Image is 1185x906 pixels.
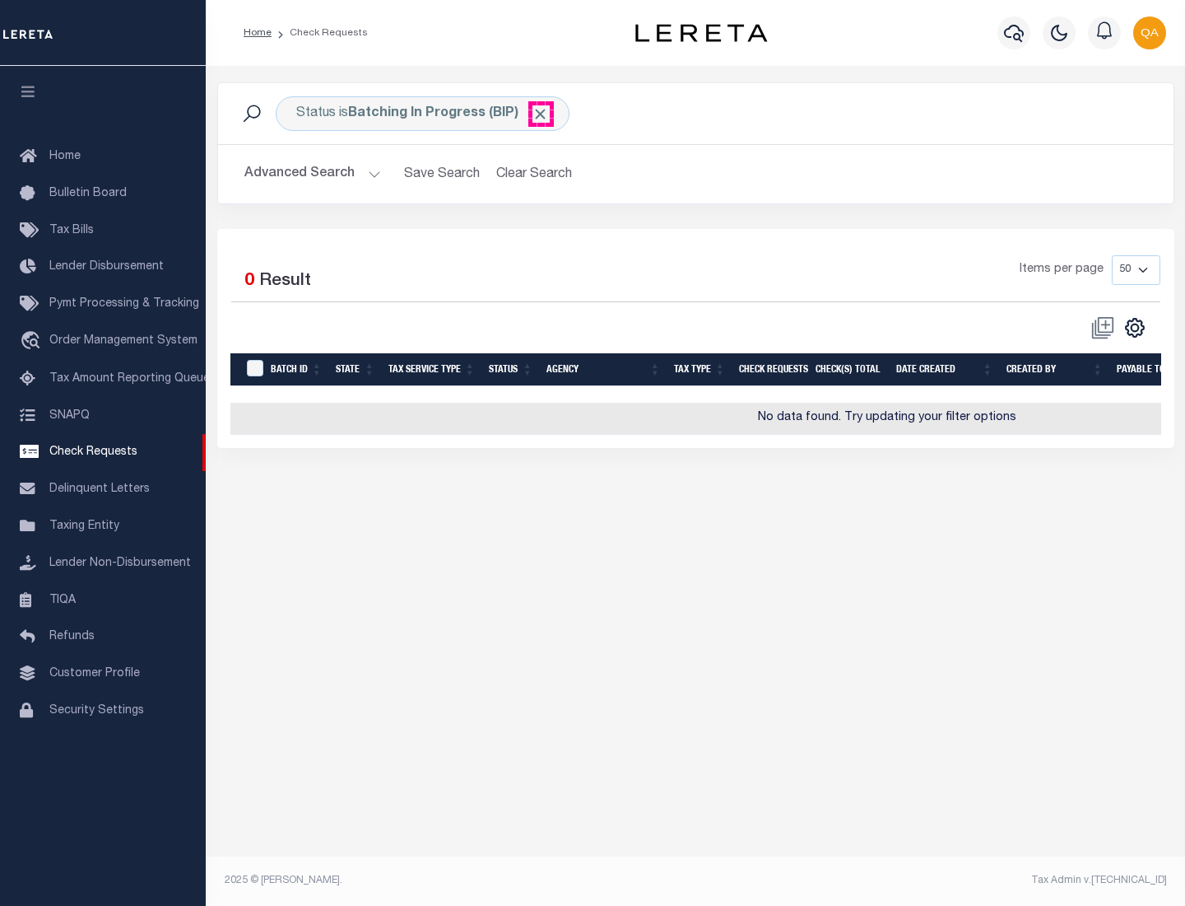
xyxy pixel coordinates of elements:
[667,353,732,387] th: Tax Type: activate to sort column ascending
[49,483,150,495] span: Delinquent Letters
[276,96,569,131] div: Status is
[244,28,272,38] a: Home
[49,668,140,679] span: Customer Profile
[348,107,549,120] b: Batching In Progress (BIP)
[809,353,890,387] th: Check(s) Total
[49,631,95,642] span: Refunds
[1133,16,1166,49] img: svg+xml;base64,PHN2ZyB4bWxucz0iaHR0cDovL3d3dy53My5vcmcvMjAwMC9zdmciIHBvaW50ZXItZXZlbnRzPSJub25lIi...
[49,225,94,236] span: Tax Bills
[49,446,137,458] span: Check Requests
[244,158,381,190] button: Advanced Search
[708,873,1167,888] div: Tax Admin v.[TECHNICAL_ID]
[635,24,767,42] img: logo-dark.svg
[49,558,191,569] span: Lender Non-Disbursement
[49,409,90,421] span: SNAPQ
[890,353,1000,387] th: Date Created: activate to sort column ascending
[490,158,579,190] button: Clear Search
[532,105,549,123] span: Click to Remove
[49,335,197,347] span: Order Management System
[49,298,199,310] span: Pymt Processing & Tracking
[259,269,311,295] label: Result
[382,353,482,387] th: Tax Service Type: activate to sort column ascending
[212,873,696,888] div: 2025 © [PERSON_NAME].
[394,158,490,190] button: Save Search
[49,705,144,717] span: Security Settings
[329,353,382,387] th: State: activate to sort column ascending
[49,373,210,385] span: Tax Amount Reporting Queue
[540,353,667,387] th: Agency: activate to sort column ascending
[49,521,119,532] span: Taxing Entity
[244,273,254,290] span: 0
[49,151,81,162] span: Home
[272,26,368,40] li: Check Requests
[732,353,809,387] th: Check Requests
[482,353,540,387] th: Status: activate to sort column ascending
[49,188,127,199] span: Bulletin Board
[1000,353,1110,387] th: Created By: activate to sort column ascending
[264,353,329,387] th: Batch Id: activate to sort column ascending
[1020,261,1104,279] span: Items per page
[49,261,164,273] span: Lender Disbursement
[49,594,76,605] span: TIQA
[20,331,46,353] i: travel_explore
